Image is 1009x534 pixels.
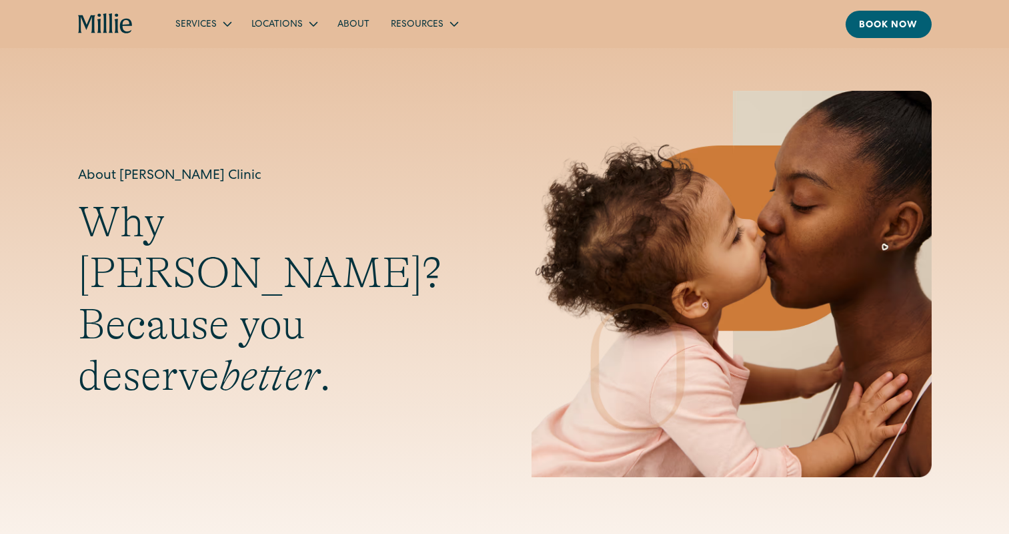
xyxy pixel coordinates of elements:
[532,91,932,477] img: Mother and baby sharing a kiss, highlighting the emotional bond and nurturing care at the heart o...
[78,197,478,402] h2: Why [PERSON_NAME]? Because you deserve .
[859,19,918,33] div: Book now
[846,11,932,38] a: Book now
[391,18,443,32] div: Resources
[78,166,478,186] h1: About [PERSON_NAME] Clinic
[78,13,133,35] a: home
[380,13,467,35] div: Resources
[251,18,303,32] div: Locations
[175,18,217,32] div: Services
[165,13,241,35] div: Services
[219,352,319,400] em: better
[327,13,380,35] a: About
[241,13,327,35] div: Locations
